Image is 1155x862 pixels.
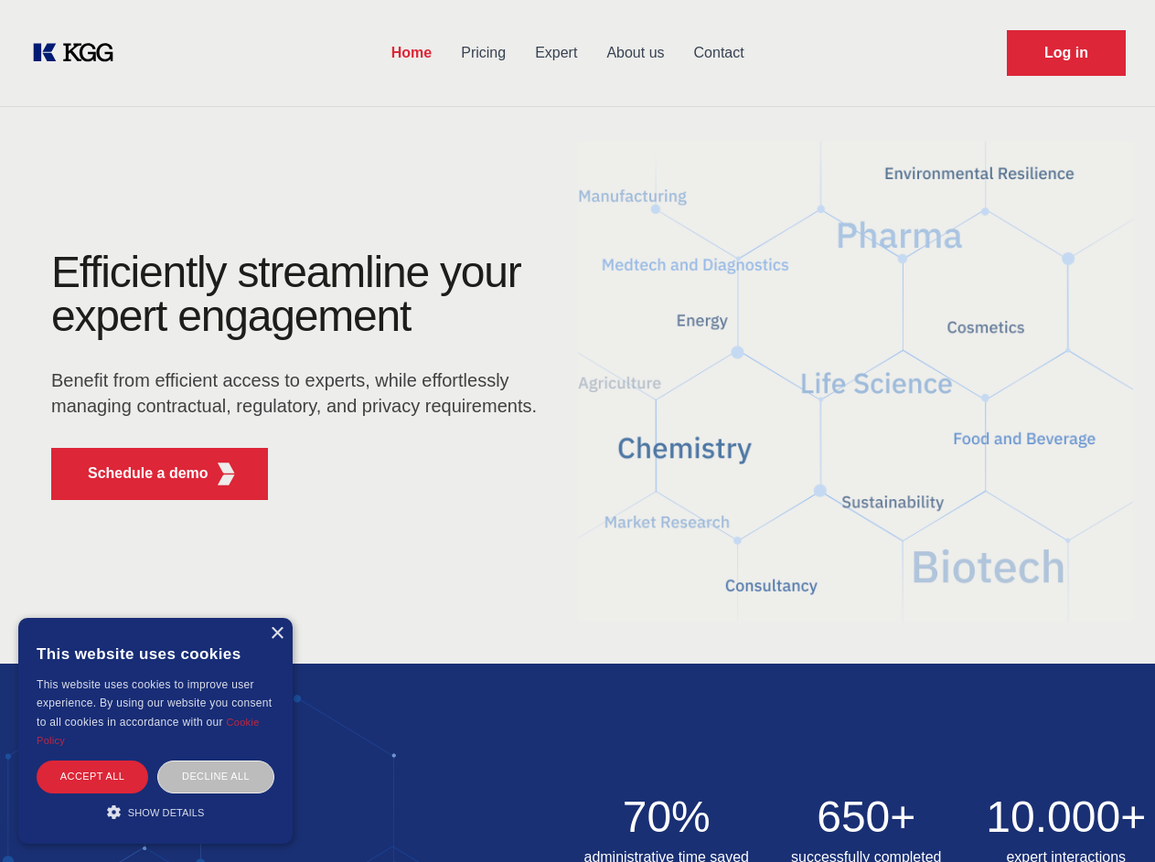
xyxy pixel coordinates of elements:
p: Schedule a demo [88,463,209,484]
div: Decline all [157,761,274,793]
a: Home [377,29,446,77]
img: KGG Fifth Element RED [578,119,1134,645]
h1: Efficiently streamline your expert engagement [51,250,549,338]
a: Expert [520,29,592,77]
div: This website uses cookies [37,632,274,676]
div: Show details [37,803,274,821]
button: Schedule a demoKGG Fifth Element RED [51,448,268,500]
span: This website uses cookies to improve user experience. By using our website you consent to all coo... [37,678,272,729]
h2: 650+ [777,795,956,839]
a: KOL Knowledge Platform: Talk to Key External Experts (KEE) [29,38,128,68]
div: Accept all [37,761,148,793]
span: Show details [128,807,205,818]
a: Contact [679,29,759,77]
a: Request Demo [1007,30,1126,76]
h2: 70% [578,795,756,839]
p: Benefit from efficient access to experts, while effortlessly managing contractual, regulatory, an... [51,367,549,419]
a: About us [592,29,679,77]
img: KGG Fifth Element RED [215,463,238,485]
div: Close [270,627,283,641]
a: Cookie Policy [37,717,260,746]
a: Pricing [446,29,520,77]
